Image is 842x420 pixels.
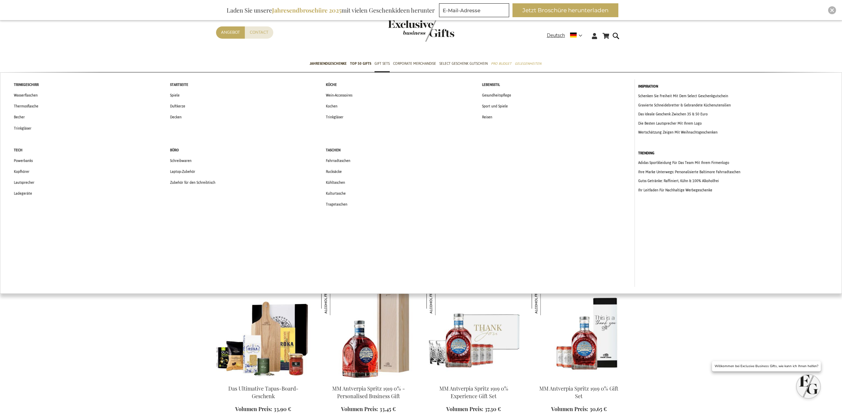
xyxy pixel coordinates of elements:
[439,385,508,400] a: MM Antverpia Spritz 1919 0% Experience Gift Set
[446,405,483,412] span: Volumen Preis:
[326,157,350,164] span: Fahrradtaschen
[14,179,34,186] span: Lautsprecher
[326,168,342,175] span: Rucksäcke
[341,405,378,412] span: Volumen Preis:
[332,385,405,400] a: MM Antverpia Spritz 1919 0% - Personalised Business Gift
[393,60,436,67] span: Corporate Merchandise
[426,287,455,315] img: MM Antverpia Spritz 1919 0% Experience Gift Set
[547,32,565,39] span: Deutsch
[170,81,188,88] span: Startseite
[638,160,838,166] a: Adidas Sportkleidung Für Das Team Mit Ihrem Firmenlogo
[482,103,508,110] span: Sport und Spiele
[326,81,337,88] span: Küche
[638,178,838,184] a: Gutss Getränke: Raffiniert, Kühn & 100% Alkoholfrei
[326,103,337,110] span: Kochen
[638,102,838,108] a: Gravierte Schneidebretter & Gebrandete Küchenutensilien
[350,60,371,67] span: TOP 50 Gifts
[216,287,311,379] img: The Ultimate Tapas Board Gift
[379,405,396,412] span: 33,45 €
[485,405,501,412] span: 37,30 €
[439,60,488,67] span: Select Geschenk Gutschein
[321,377,416,383] a: MM Antverpia Spritz 1919 0% - Personalised Business Gift MM Antverpia Spritz 1919 0% - Personalis...
[170,92,180,99] span: Spiele
[321,287,416,379] img: MM Antverpia Spritz 1919 0% - Personalised Business Gift
[326,190,346,197] span: Kulturtasche
[272,6,341,14] b: Jahresendbroschüre 2025
[551,405,588,412] span: Volumen Preis:
[170,114,182,121] span: Decken
[551,405,607,413] a: Volumen Preis: 30,65 €
[482,81,500,88] span: Lebensstil
[216,377,311,383] a: The Ultimate Tapas Board Gift
[426,287,521,379] img: MM Antverpia Spritz 1919 0% Experience Gift Set
[170,147,179,154] span: Büro
[235,405,272,412] span: Volumen Preis:
[228,385,298,400] a: Das Ultimative Tapas-Board-Geschenk
[426,377,521,383] a: MM Antverpia Spritz 1919 0% Experience Gift Set MM Antverpia Spritz 1919 0% Experience Gift Set
[638,111,838,117] a: Das Ideale Geschenk Zwischen 35 & 50 Euro
[388,20,454,42] img: Exclusive Business gifts logo
[170,168,195,175] span: Laptop-Zubehör
[274,405,291,412] span: 33,90 €
[638,150,654,157] strong: TRENDING
[14,125,31,132] span: Trinkgläser
[326,92,352,99] span: Wein-Accessoires
[170,179,215,186] span: Zubehör für den Schreibtisch
[170,157,192,164] span: Schreibwaren
[446,405,501,413] a: Volumen Preis: 37,30 €
[326,201,347,208] span: Tragetaschen
[638,130,838,135] a: Wertschätzung Zeigen Mit Weihnachtsgeschenken
[830,8,834,12] img: Close
[224,3,438,17] div: Laden Sie unsere mit vielen Geschenkideen herunter
[321,287,350,315] img: MM Antverpia Spritz 1919 0% - Personalised Business Gift
[491,60,511,67] span: Pro Budget
[512,3,618,17] button: Jetzt Broschüre herunterladen
[482,114,492,121] span: Reisen
[482,92,511,99] span: Gesundheitspflege
[828,6,836,14] div: Close
[532,377,626,383] a: MM Antverpia Spritz 1919 0% Gift Set MM Antverpia Spritz 1919 0% Gift Set
[638,169,838,175] a: Ihre Marke Unterwegs: Personalisierte Baltimore Fahrradtaschen
[515,60,541,67] span: Gelegenheiten
[326,114,343,121] span: Trinkgläser
[310,60,347,67] span: Jahresendgeschenke
[14,168,29,175] span: Kopfhörer
[14,81,39,88] span: Trinkgeschirr
[326,179,345,186] span: Kühltaschen
[216,26,245,39] a: Angebot
[14,190,32,197] span: Ladegeräte
[245,26,273,39] a: Contact
[439,3,511,19] form: marketing offers and promotions
[326,147,340,154] span: Taschen
[539,385,618,400] a: MM Antverpia Spritz 1919 0% Gift Set
[439,3,509,17] input: E-Mail-Adresse
[14,103,38,110] span: Thermosflasche
[14,92,38,99] span: Wasserflaschen
[14,157,33,164] span: Powerbanks
[375,60,390,67] span: Gift Sets
[638,93,838,99] a: Schenken Sie Freiheit Mit Dem Select Geschenkgutschein
[14,114,25,121] span: Becher
[235,405,291,413] a: Volumen Preis: 33,90 €
[590,405,607,412] span: 30,65 €
[388,20,421,42] a: store logo
[638,187,838,193] a: Ihr Leitfaden Für Nachhaltige Werbegeschenke
[638,121,838,126] a: Die Besten Lautsprecher Mit Ihrem Logo
[14,147,22,154] span: Tech
[532,287,626,379] img: MM Antverpia Spritz 1919 0% Gift Set
[341,405,396,413] a: Volumen Preis: 33,45 €
[170,103,185,110] span: Duftkerze
[547,32,587,39] div: Deutsch
[638,83,658,90] strong: INSPIRATION
[532,287,560,315] img: MM Antverpia Spritz 1919 0% Gift Set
